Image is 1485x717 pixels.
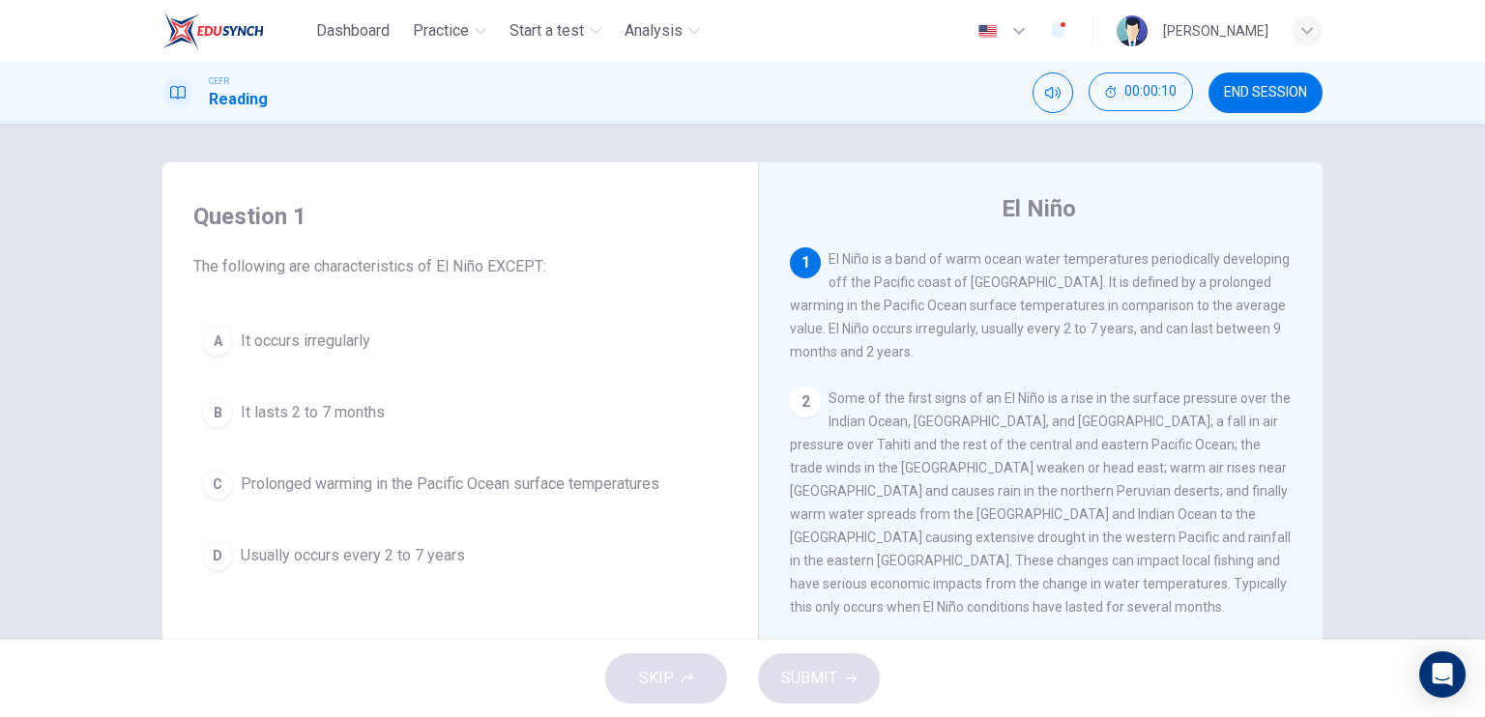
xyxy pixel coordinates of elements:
[1033,72,1073,113] div: Mute
[1117,15,1148,46] img: Profile picture
[617,14,708,48] button: Analysis
[790,390,1291,615] span: Some of the first signs of an El Niño is a rise in the surface pressure over the Indian Ocean, [G...
[241,473,659,496] span: Prolonged warming in the Pacific Ocean surface temperatures
[193,317,727,365] button: AIt occurs irregularly
[202,540,233,571] div: D
[241,401,385,424] span: It lasts 2 to 7 months
[241,544,465,567] span: Usually occurs every 2 to 7 years
[241,330,370,353] span: It occurs irregularly
[193,255,727,278] span: The following are characteristics of El Niño EXCEPT:
[625,19,683,43] span: Analysis
[202,326,233,357] div: A
[790,251,1290,359] span: El Niño is a band of warm ocean water temperatures periodically developing off the Pacific coast ...
[316,19,390,43] span: Dashboard
[790,387,821,417] div: 2
[1163,19,1268,43] div: [PERSON_NAME]
[413,19,469,43] span: Practice
[193,201,727,232] h4: Question 1
[1089,72,1193,113] div: Hide
[209,88,268,111] h1: Reading
[162,12,264,50] img: EduSynch logo
[202,397,233,428] div: B
[510,19,584,43] span: Start a test
[1124,84,1177,100] span: 00:00:10
[790,247,821,278] div: 1
[193,460,727,508] button: CProlonged warming in the Pacific Ocean surface temperatures
[162,12,308,50] a: EduSynch logo
[209,74,229,88] span: CEFR
[202,469,233,500] div: C
[1208,72,1323,113] button: END SESSION
[1419,651,1466,698] div: Open Intercom Messenger
[1224,85,1307,100] span: END SESSION
[1089,72,1193,111] button: 00:00:10
[1002,193,1076,224] h4: El Niño
[308,14,397,48] button: Dashboard
[193,531,727,580] button: DUsually occurs every 2 to 7 years
[502,14,609,48] button: Start a test
[975,24,1000,39] img: en
[405,14,494,48] button: Practice
[193,388,727,437] button: BIt lasts 2 to 7 months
